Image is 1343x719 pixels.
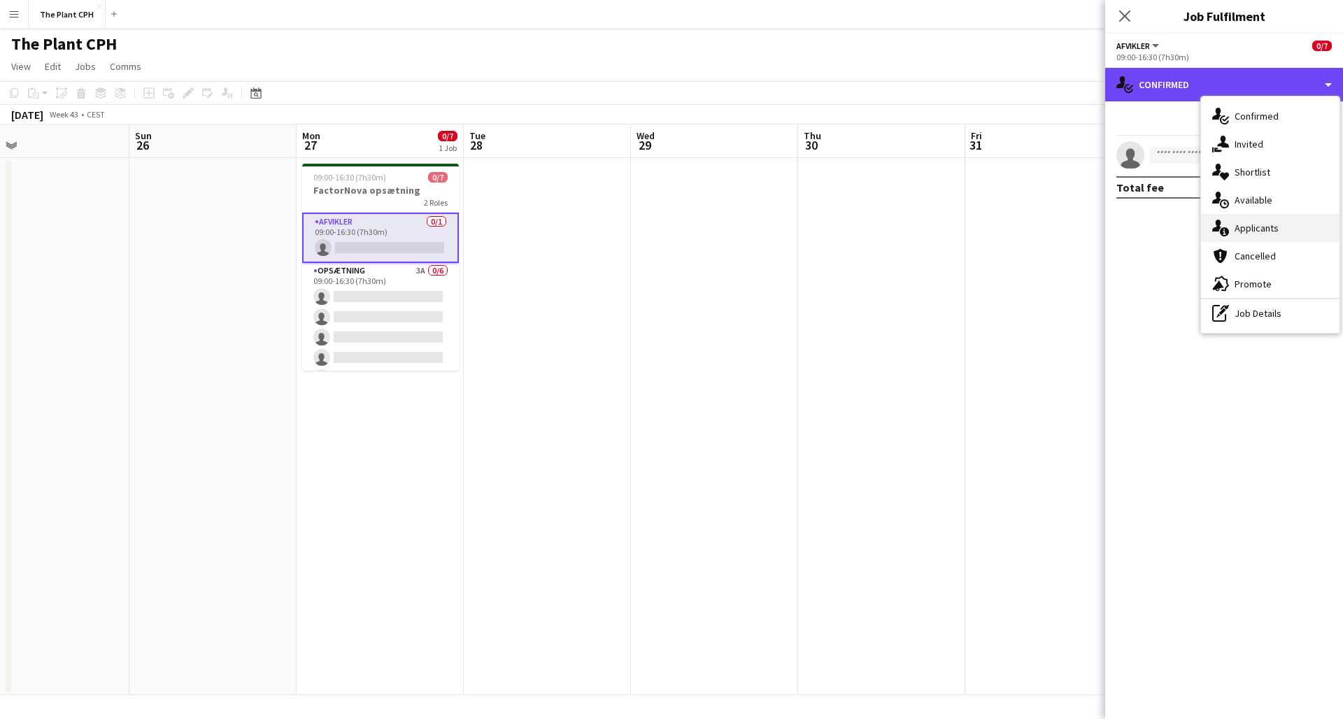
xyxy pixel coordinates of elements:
[1235,138,1263,150] span: Invited
[1105,68,1343,101] div: Confirmed
[1235,278,1272,290] span: Promote
[39,57,66,76] a: Edit
[110,60,141,73] span: Comms
[1235,166,1270,178] span: Shortlist
[637,129,655,142] span: Wed
[87,109,105,120] div: CEST
[1116,52,1332,62] div: 09:00-16:30 (7h30m)
[1116,180,1164,194] div: Total fee
[438,131,457,141] span: 0/7
[11,60,31,73] span: View
[634,137,655,153] span: 29
[1235,194,1272,206] span: Available
[46,109,81,120] span: Week 43
[1235,250,1276,262] span: Cancelled
[1116,41,1150,51] span: Afvikler
[1201,299,1340,327] div: Job Details
[1312,41,1332,51] span: 0/7
[467,137,485,153] span: 28
[302,184,459,197] h3: FactorNova opsætning
[6,57,36,76] a: View
[104,57,147,76] a: Comms
[802,137,821,153] span: 30
[804,129,821,142] span: Thu
[1116,41,1161,51] button: Afvikler
[969,137,982,153] span: 31
[45,60,61,73] span: Edit
[1235,110,1279,122] span: Confirmed
[1235,222,1279,234] span: Applicants
[302,263,459,412] app-card-role: Opsætning3A0/609:00-16:30 (7h30m)
[302,129,320,142] span: Mon
[75,60,96,73] span: Jobs
[313,172,386,183] span: 09:00-16:30 (7h30m)
[1105,7,1343,25] h3: Job Fulfilment
[469,129,485,142] span: Tue
[302,213,459,263] app-card-role: Afvikler0/109:00-16:30 (7h30m)
[29,1,106,28] button: The Plant CPH
[428,172,448,183] span: 0/7
[424,197,448,208] span: 2 Roles
[971,129,982,142] span: Fri
[300,137,320,153] span: 27
[439,143,457,153] div: 1 Job
[11,34,117,55] h1: The Plant CPH
[135,129,152,142] span: Sun
[69,57,101,76] a: Jobs
[11,108,43,122] div: [DATE]
[133,137,152,153] span: 26
[302,164,459,371] app-job-card: 09:00-16:30 (7h30m)0/7FactorNova opsætning2 RolesAfvikler0/109:00-16:30 (7h30m) Opsætning3A0/609:...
